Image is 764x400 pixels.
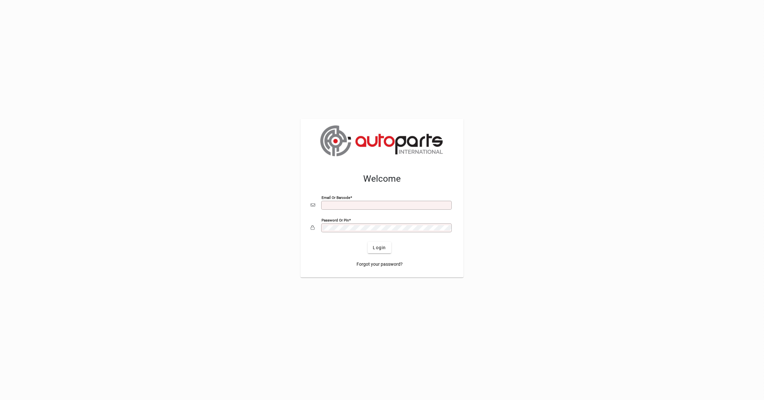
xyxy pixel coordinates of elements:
[322,195,350,200] mat-label: Email or Barcode
[322,218,349,222] mat-label: Password or Pin
[373,244,386,251] span: Login
[368,242,391,253] button: Login
[357,261,403,268] span: Forgot your password?
[311,173,453,184] h2: Welcome
[354,258,405,270] a: Forgot your password?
